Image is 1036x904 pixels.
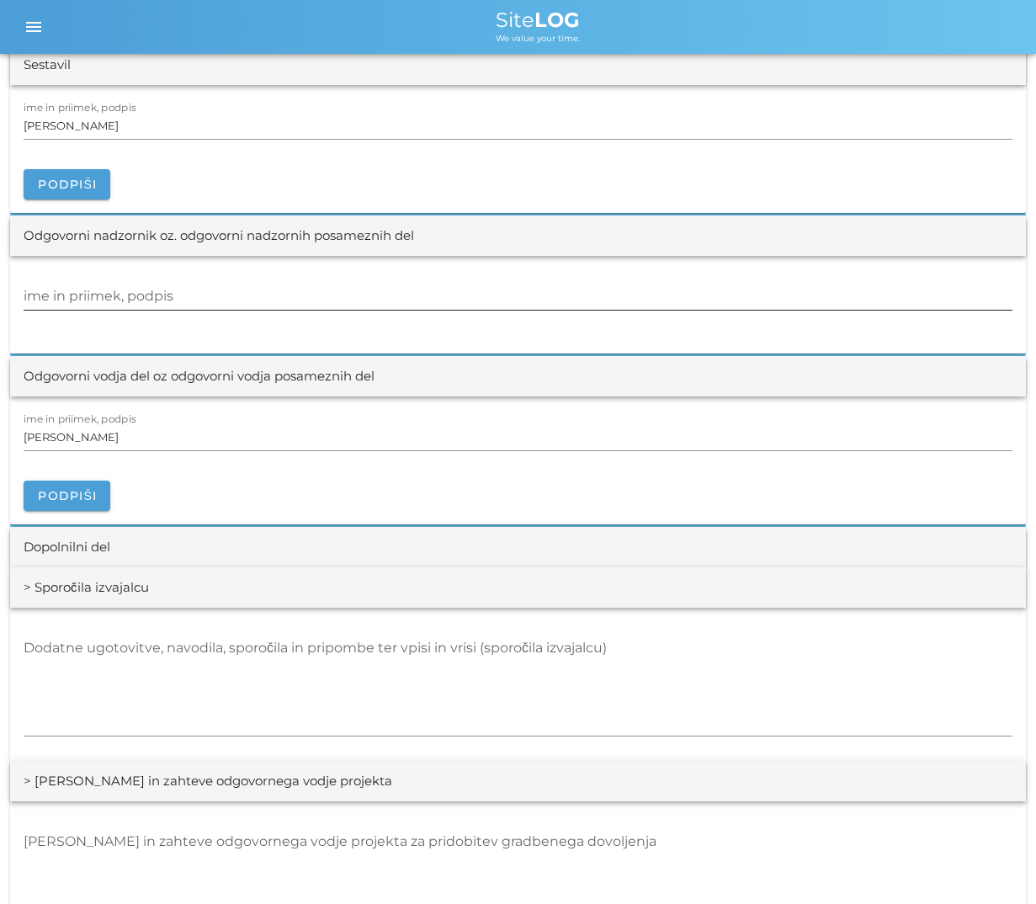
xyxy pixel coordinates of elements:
[24,56,71,75] div: Sestavil
[37,177,97,192] span: Podpiši
[795,722,1036,904] iframe: Chat Widget
[24,102,136,114] label: ime in priimek, podpis
[37,488,97,503] span: Podpiši
[795,722,1036,904] div: Pripomoček za klepet
[24,226,414,246] div: Odgovorni nadzornik oz. odgovorni nadzornih posameznih del
[24,413,136,426] label: ime in priimek, podpis
[496,8,580,32] span: Site
[534,8,580,32] b: LOG
[24,481,110,511] button: Podpiši
[24,17,44,37] i: menu
[24,367,375,386] div: Odgovorni vodja del oz odgovorni vodja posameznih del
[24,772,392,791] div: > [PERSON_NAME] in zahteve odgovornega vodje projekta
[24,578,149,598] div: > Sporočila izvajalcu
[24,538,110,557] div: Dopolnilni del
[24,169,110,199] button: Podpiši
[496,33,580,44] span: We value your time.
